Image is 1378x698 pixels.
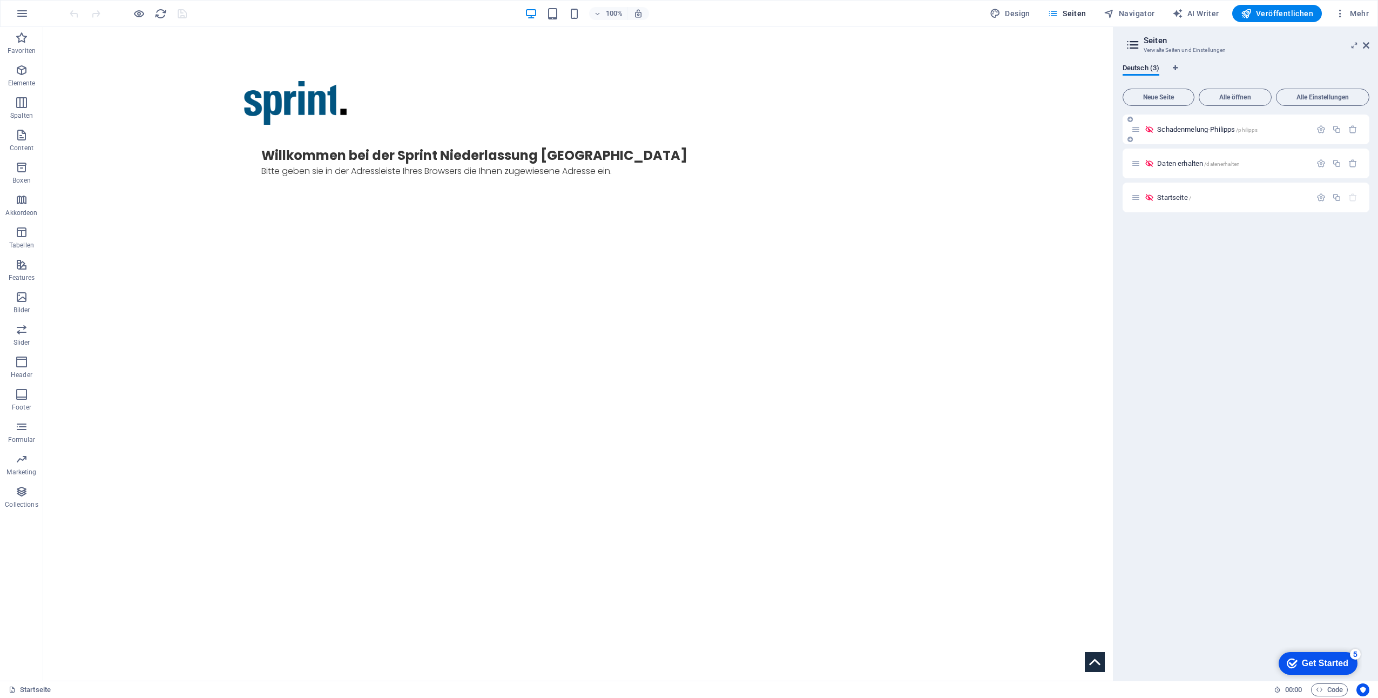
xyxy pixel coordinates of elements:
[1157,159,1240,167] span: Klick, um Seite zu öffnen
[13,306,30,314] p: Bilder
[1127,94,1190,100] span: Neue Seite
[1332,159,1341,168] div: Duplizieren
[1241,8,1313,19] span: Veröffentlichen
[154,8,167,20] i: Seite neu laden
[1330,5,1373,22] button: Mehr
[1043,5,1091,22] button: Seiten
[1316,193,1326,202] div: Einstellungen
[1204,94,1267,100] span: Alle öffnen
[990,8,1030,19] span: Design
[1316,125,1326,134] div: Einstellungen
[12,403,31,412] p: Footer
[5,500,38,509] p: Collections
[1332,193,1341,202] div: Duplizieren
[80,2,91,13] div: 5
[1335,8,1369,19] span: Mehr
[1172,8,1219,19] span: AI Writer
[9,683,51,696] a: Klick, um Auswahl aufzuheben. Doppelklick öffnet Seitenverwaltung
[1316,159,1326,168] div: Einstellungen
[1157,193,1191,202] span: Klick, um Seite zu öffnen
[132,7,145,20] button: Klicke hier, um den Vorschau-Modus zu verlassen
[6,468,36,476] p: Marketing
[1232,5,1322,22] button: Veröffentlichen
[1144,36,1369,45] h2: Seiten
[1281,94,1365,100] span: Alle Einstellungen
[1123,62,1159,77] span: Deutsch (3)
[5,209,37,217] p: Akkordeon
[1123,64,1369,84] div: Sprachen-Tabs
[8,79,36,88] p: Elemente
[1144,45,1348,55] h3: Verwalte Seiten und Einstellungen
[1168,5,1224,22] button: AI Writer
[13,338,30,347] p: Slider
[32,12,78,22] div: Get Started
[1285,683,1302,696] span: 00 00
[1293,686,1294,694] span: :
[11,371,32,379] p: Header
[633,9,643,18] i: Bei Größenänderung Zoomstufe automatisch an das gewählte Gerät anpassen.
[10,111,33,120] p: Spalten
[605,7,623,20] h6: 100%
[1332,125,1341,134] div: Duplizieren
[1311,683,1348,696] button: Code
[10,144,33,152] p: Content
[1316,683,1343,696] span: Code
[1204,161,1240,167] span: /datenerhalten
[12,176,31,185] p: Boxen
[985,5,1035,22] button: Design
[8,435,36,444] p: Formular
[1154,160,1311,167] div: Daten erhalten/datenerhalten
[9,241,34,250] p: Tabellen
[9,273,35,282] p: Features
[1199,89,1272,106] button: Alle öffnen
[1123,89,1194,106] button: Neue Seite
[8,46,36,55] p: Favoriten
[1104,8,1155,19] span: Navigator
[1356,683,1369,696] button: Usercentrics
[1157,125,1258,133] span: Klick, um Seite zu öffnen
[1154,126,1311,133] div: Schadenmelung-Philipps/philipps
[1348,125,1357,134] div: Entfernen
[1099,5,1159,22] button: Navigator
[589,7,627,20] button: 100%
[1154,194,1311,201] div: Startseite/
[1348,159,1357,168] div: Entfernen
[1048,8,1086,19] span: Seiten
[154,7,167,20] button: reload
[1189,195,1191,201] span: /
[1274,683,1302,696] h6: Session-Zeit
[1276,89,1369,106] button: Alle Einstellungen
[1236,127,1258,133] span: /philipps
[9,5,87,28] div: Get Started 5 items remaining, 0% complete
[1348,193,1357,202] div: Die Startseite kann nicht gelöscht werden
